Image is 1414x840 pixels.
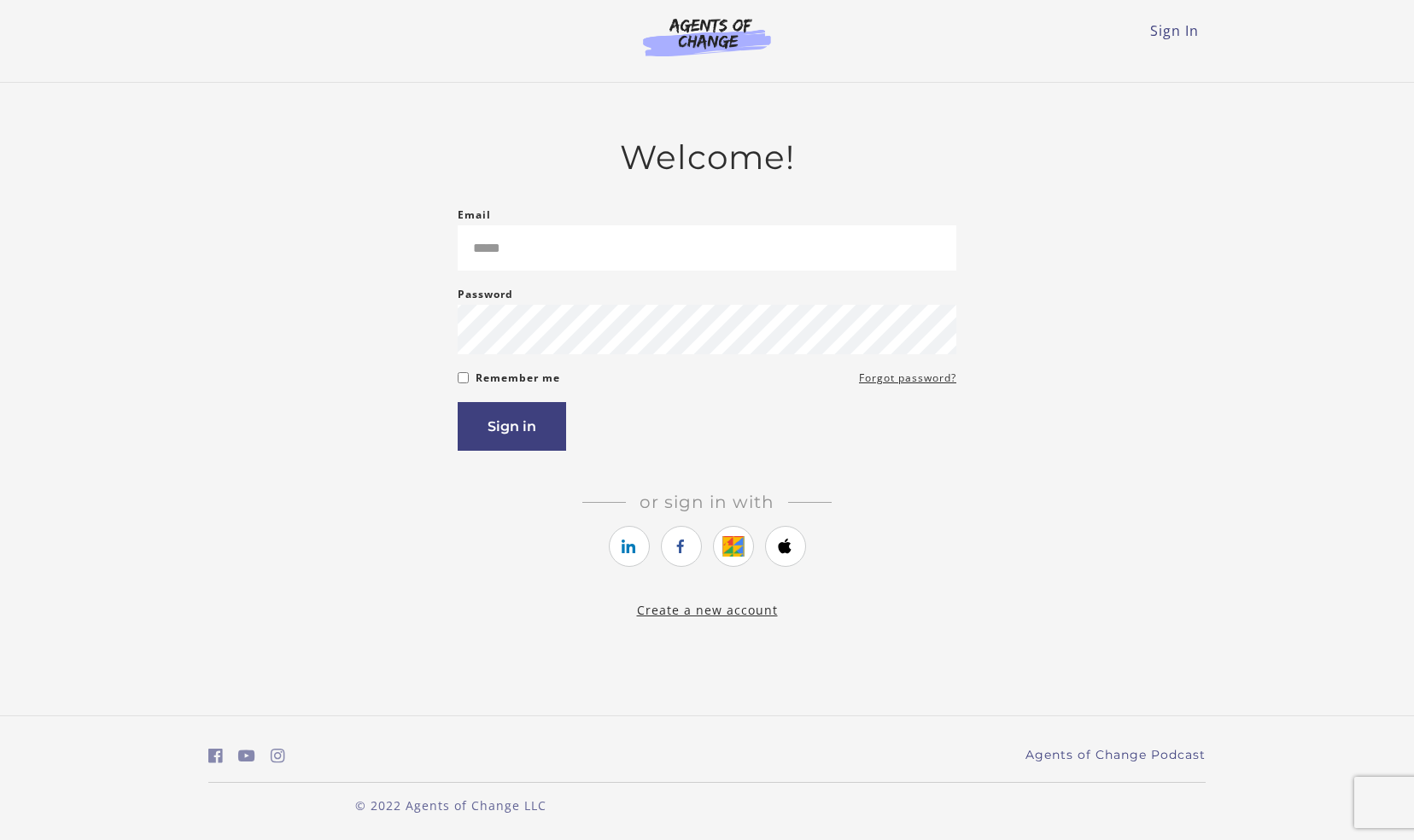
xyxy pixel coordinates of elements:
i: https://www.facebook.com/groups/aswbtestprep (Open in a new window) [208,748,223,764]
button: Sign in [458,402,566,451]
h2: Welcome! [458,137,956,178]
a: https://courses.thinkific.com/users/auth/google?ss%5Breferral%5D=&ss%5Buser_return_to%5D=&ss%5Bvi... [713,526,754,567]
i: https://www.instagram.com/agentsofchangeprep/ (Open in a new window) [271,748,285,764]
a: Create a new account [637,602,778,618]
a: https://www.youtube.com/c/AgentsofChangeTestPrepbyMeaganMitchell (Open in a new window) [238,744,255,768]
a: Forgot password? [859,368,956,388]
a: https://www.instagram.com/agentsofchangeprep/ (Open in a new window) [271,744,285,768]
i: https://www.youtube.com/c/AgentsofChangeTestPrepbyMeaganMitchell (Open in a new window) [238,748,255,764]
a: Agents of Change Podcast [1025,746,1206,764]
a: https://courses.thinkific.com/users/auth/linkedin?ss%5Breferral%5D=&ss%5Buser_return_to%5D=&ss%5B... [609,526,650,567]
label: Remember me [476,368,560,388]
a: https://courses.thinkific.com/users/auth/apple?ss%5Breferral%5D=&ss%5Buser_return_to%5D=&ss%5Bvis... [765,526,806,567]
a: Sign In [1150,21,1199,40]
p: © 2022 Agents of Change LLC [208,796,693,814]
img: Agents of Change Logo [625,17,789,56]
a: https://www.facebook.com/groups/aswbtestprep (Open in a new window) [208,744,223,768]
label: Password [458,284,513,305]
label: Email [458,205,491,225]
span: Or sign in with [626,492,788,512]
a: https://courses.thinkific.com/users/auth/facebook?ss%5Breferral%5D=&ss%5Buser_return_to%5D=&ss%5B... [661,526,702,567]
